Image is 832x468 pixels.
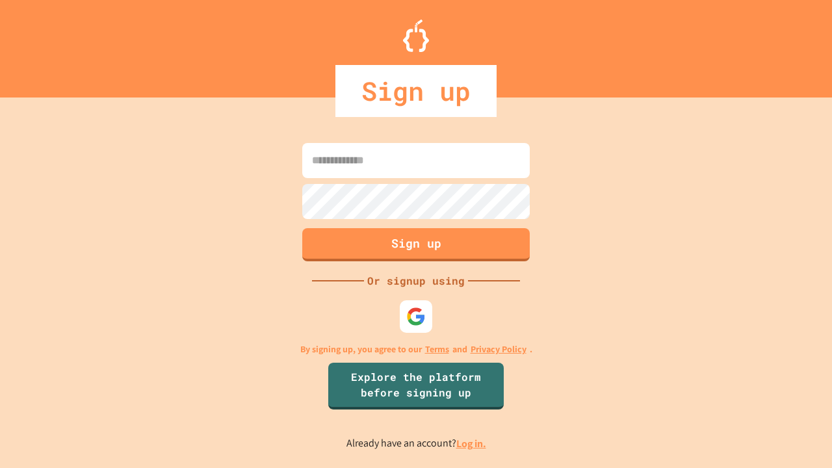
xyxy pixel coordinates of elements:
[346,435,486,452] p: Already have an account?
[302,228,530,261] button: Sign up
[300,343,532,356] p: By signing up, you agree to our and .
[456,437,486,450] a: Log in.
[471,343,526,356] a: Privacy Policy
[425,343,449,356] a: Terms
[403,19,429,52] img: Logo.svg
[406,307,426,326] img: google-icon.svg
[364,273,468,289] div: Or signup using
[335,65,497,117] div: Sign up
[328,363,504,409] a: Explore the platform before signing up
